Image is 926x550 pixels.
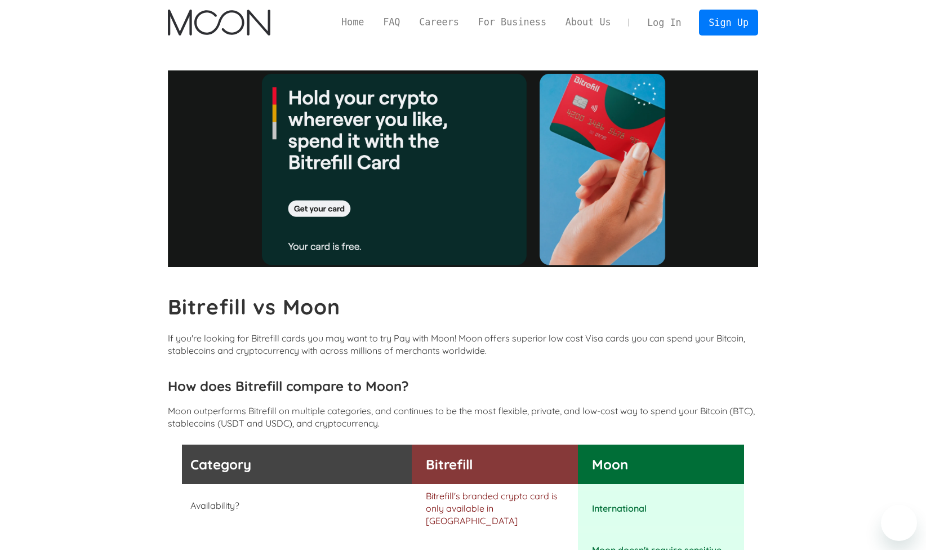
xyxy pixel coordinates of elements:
p: Availability? [190,499,398,512]
a: For Business [469,15,556,29]
a: Log In [638,10,691,35]
img: Moon Logo [168,10,270,36]
p: Moon outperforms Bitrefill on multiple categories, and continues to be the most flexible, private... [168,405,758,429]
p: If you're looking for Bitrefill cards you may want to try Pay with Moon! Moon offers superior low... [168,332,758,357]
h3: Moon [592,456,730,473]
a: Home [332,15,373,29]
p: International [592,502,730,514]
a: Sign Up [699,10,758,35]
p: Bitrefill's branded crypto card is only available in [GEOGRAPHIC_DATA] [426,490,572,527]
a: home [168,10,270,36]
a: About Us [556,15,621,29]
h3: How does Bitrefill compare to Moon? [168,378,758,394]
a: Careers [409,15,468,29]
h3: Bitrefill [426,456,572,473]
h3: Category [190,456,398,473]
b: Bitrefill vs Moon [168,294,340,320]
iframe: Button to launch messaging window [881,505,917,541]
a: FAQ [373,15,409,29]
